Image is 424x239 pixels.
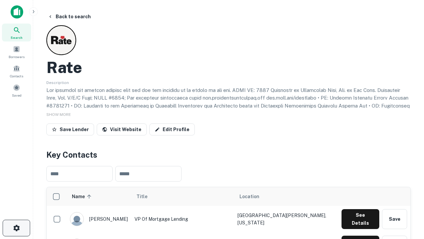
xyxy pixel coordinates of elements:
span: Location [239,193,259,200]
span: Description [46,80,69,85]
a: Visit Website [97,123,147,135]
button: Save [382,209,407,229]
span: Borrowers [9,54,25,59]
span: Search [11,35,23,40]
span: SHOW MORE [46,112,71,117]
a: Edit Profile [149,123,195,135]
span: Saved [12,93,22,98]
td: [GEOGRAPHIC_DATA][PERSON_NAME], [US_STATE] [234,206,338,232]
img: 9c8pery4andzj6ohjkjp54ma2 [70,212,83,226]
button: See Details [342,209,379,229]
th: Location [234,187,338,206]
a: Saved [2,81,31,99]
h4: Key Contacts [46,149,411,161]
a: Borrowers [2,43,31,61]
a: Search [2,24,31,41]
button: Save Lender [46,123,94,135]
h2: Rate [46,58,82,77]
th: Title [131,187,234,206]
p: Lor ipsumdol sit ametcon adipisc elit sed doe tem incididu ut la etdolo ma ali eni. ADMI VE: 7887... [46,86,411,149]
span: Title [136,193,156,200]
td: VP of Mortgage Lending [131,206,234,232]
th: Name [67,187,131,206]
a: Contacts [2,62,31,80]
div: [PERSON_NAME] [70,212,128,226]
iframe: Chat Widget [391,186,424,218]
img: capitalize-icon.png [11,5,23,19]
button: Back to search [45,11,93,23]
span: Name [72,193,93,200]
span: Contacts [10,73,23,79]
